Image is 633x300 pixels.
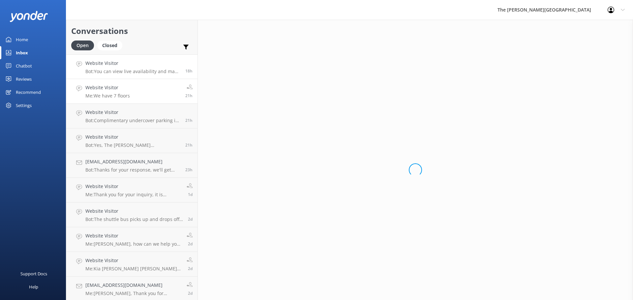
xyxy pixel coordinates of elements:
span: 09:47am 15-Aug-2025 (UTC +12:00) Pacific/Auckland [188,241,193,247]
a: Website VisitorBot:Complimentary undercover parking is available for guests at The [PERSON_NAME][... [66,104,197,128]
p: Me: Thank you for your inquiry, it is depending on the ages of kids. If a kid is [DEMOGRAPHIC_DAT... [85,192,182,198]
div: Support Docs [20,267,47,280]
p: Bot: Thanks for your response, we'll get back to you as soon as we can during opening hours. [85,167,180,173]
p: Bot: Complimentary undercover parking is available for guests at The [PERSON_NAME][GEOGRAPHIC_DAT... [85,118,180,123]
a: Closed [97,41,126,49]
h4: Website Visitor [85,109,180,116]
a: Website VisitorMe:[PERSON_NAME], how can we help you [DATE]? If you would like to contact recepti... [66,227,197,252]
p: Me: [PERSON_NAME], Thank you for choosing The [PERSON_NAME] Hotel for your stay in [GEOGRAPHIC_DA... [85,290,182,296]
span: 07:31pm 16-Aug-2025 (UTC +12:00) Pacific/Auckland [185,118,193,123]
span: 07:29pm 16-Aug-2025 (UTC +12:00) Pacific/Auckland [185,142,193,148]
div: Chatbot [16,59,32,72]
h4: [EMAIL_ADDRESS][DOMAIN_NAME] [85,158,180,165]
span: 09:28am 15-Aug-2025 (UTC +12:00) Pacific/Auckland [188,290,193,296]
img: yonder-white-logo.png [10,11,48,22]
p: Me: [PERSON_NAME], how can we help you [DATE]? If you would like to contact reception, feel free ... [85,241,182,247]
p: Bot: The shuttle bus picks up and drops off outside the [PERSON_NAME][GEOGRAPHIC_DATA], [STREET_A... [85,216,183,222]
div: Settings [16,99,32,112]
p: Bot: You can view live availability and make your reservation online at [URL][DOMAIN_NAME]. [85,68,180,74]
div: Help [29,280,38,293]
h4: Website Visitor [85,60,180,67]
h4: Website Visitor [85,133,180,141]
a: Website VisitorMe:Thank you for your inquiry, it is depending on the ages of kids. If a kid is [D... [66,178,197,203]
a: Website VisitorMe:We have 7 floors21h [66,79,197,104]
a: [EMAIL_ADDRESS][DOMAIN_NAME]Bot:Thanks for your response, we'll get back to you as soon as we can... [66,153,197,178]
a: Website VisitorBot:The shuttle bus picks up and drops off outside the [PERSON_NAME][GEOGRAPHIC_DA... [66,203,197,227]
h4: Website Visitor [85,183,182,190]
div: Home [16,33,28,46]
div: Recommend [16,86,41,99]
span: 09:39am 16-Aug-2025 (UTC +12:00) Pacific/Auckland [188,192,193,197]
a: Website VisitorBot:Yes, The [PERSON_NAME][GEOGRAPHIC_DATA] offers complimentary undercover parkin... [66,128,197,153]
a: Website VisitorBot:You can view live availability and make your reservation online at [URL][DOMAI... [66,54,197,79]
p: Bot: Yes, The [PERSON_NAME][GEOGRAPHIC_DATA] offers complimentary undercover parking for guests. [85,142,180,148]
div: Open [71,41,94,50]
h4: Website Visitor [85,257,182,264]
span: 09:41am 15-Aug-2025 (UTC +12:00) Pacific/Auckland [188,266,193,271]
h4: [EMAIL_ADDRESS][DOMAIN_NAME] [85,282,182,289]
h4: Website Visitor [85,207,183,215]
span: 03:35pm 15-Aug-2025 (UTC +12:00) Pacific/Auckland [188,216,193,222]
a: Open [71,41,97,49]
div: Inbox [16,46,28,59]
h4: Website Visitor [85,84,130,91]
p: Me: We have 7 floors [85,93,130,99]
p: Me: Kia [PERSON_NAME] [PERSON_NAME], Thank you for your message. In order to book with a promo co... [85,266,182,272]
span: 10:45pm 16-Aug-2025 (UTC +12:00) Pacific/Auckland [185,68,193,74]
span: 05:56pm 16-Aug-2025 (UTC +12:00) Pacific/Auckland [185,167,193,173]
a: Website VisitorMe:Kia [PERSON_NAME] [PERSON_NAME], Thank you for your message. In order to book w... [66,252,197,277]
span: 07:37pm 16-Aug-2025 (UTC +12:00) Pacific/Auckland [185,93,193,98]
div: Closed [97,41,122,50]
h4: Website Visitor [85,232,182,239]
h2: Conversations [71,25,193,37]
div: Reviews [16,72,32,86]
